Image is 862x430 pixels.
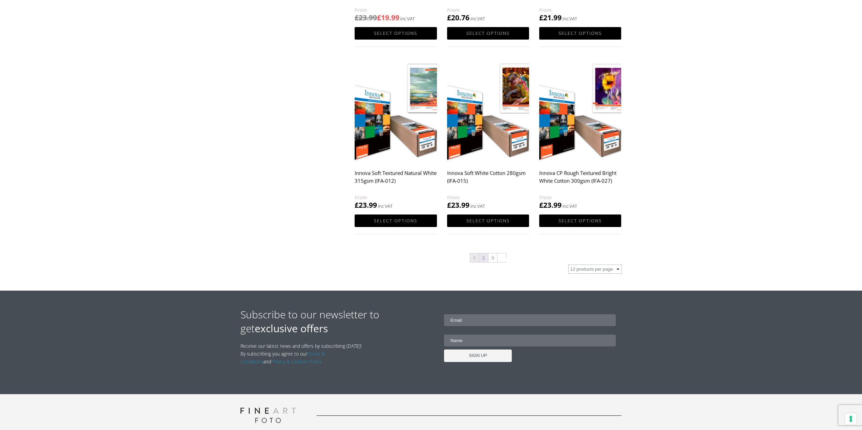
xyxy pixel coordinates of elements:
[447,13,451,22] span: £
[355,13,377,22] bdi: 23.99
[444,335,616,346] input: Name
[377,13,381,22] span: £
[447,214,529,227] a: Select options for “Innova Soft White Cotton 280gsm (IFA-015)”
[539,13,562,22] bdi: 21.99
[444,314,616,326] input: Email
[479,253,488,262] a: Page 2
[470,253,479,262] span: Page 1
[444,349,512,362] input: SIGN UP
[240,408,296,423] img: logo-grey.svg
[447,166,529,194] h2: Innova Soft White Cotton 280gsm (IFA-015)
[539,60,621,162] img: Innova CP Rough Textured Bright White Cotton 300gsm (IFA-027)
[539,13,543,22] span: £
[447,200,469,210] bdi: 23.99
[377,13,399,22] bdi: 19.99
[447,60,529,210] a: Innova Soft White Cotton 280gsm (IFA-015) £23.99
[355,200,359,210] span: £
[355,13,359,22] span: £
[355,27,437,40] a: Select options for “Innova CP Rough Textured Natural White 315gsm (IFA-013)”
[539,200,562,210] bdi: 23.99
[539,166,621,194] h2: Innova CP Rough Textured Bright White Cotton 300gsm (IFA-027)
[240,342,365,365] p: Receive our latest news and offers by subscribing [DATE]! By subscribing you agree to our and
[539,214,621,227] a: Select options for “Innova CP Rough Textured Bright White Cotton 300gsm (IFA-027)”
[355,214,437,227] a: Select options for “Innova Soft Textured Natural White 315gsm (IFA-012)”
[355,60,437,162] img: Innova Soft Textured Natural White 315gsm (IFA-012)
[355,60,437,210] a: Innova Soft Textured Natural White 315gsm (IFA-012) £23.99
[539,200,543,210] span: £
[240,308,431,335] h2: Subscribe to our newsletter to get
[255,321,328,335] strong: exclusive offers
[447,13,469,22] bdi: 20.76
[447,200,451,210] span: £
[355,200,377,210] bdi: 23.99
[447,27,529,40] a: Select options for “JetMaster Paper Canvas Effect 165gsm (IFA-129)”
[539,60,621,210] a: Innova CP Rough Textured Bright White Cotton 300gsm (IFA-027) £23.99
[447,60,529,162] img: Innova Soft White Cotton 280gsm (IFA-015)
[845,413,857,425] button: Your consent preferences for tracking technologies
[539,27,621,40] a: Select options for “Innova Decor Smooth Fine Art Double Sided 220gsm (IFA-025)”
[355,253,622,265] nav: Product Pagination
[271,358,322,365] a: Privacy & Cookies Policy.
[488,253,497,262] a: Page 3
[355,166,437,194] h2: Innova Soft Textured Natural White 315gsm (IFA-012)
